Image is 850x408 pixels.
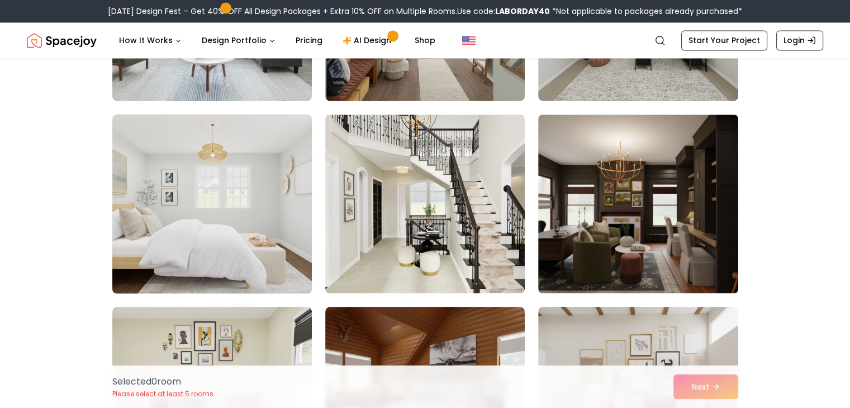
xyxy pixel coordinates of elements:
[27,22,823,58] nav: Global
[110,29,444,51] nav: Main
[457,6,550,17] span: Use code:
[495,6,550,17] b: LABORDAY40
[110,29,191,51] button: How It Works
[538,114,738,293] img: Room room-30
[406,29,444,51] a: Shop
[462,34,476,47] img: United States
[112,390,213,398] p: Please select at least 5 rooms
[550,6,742,17] span: *Not applicable to packages already purchased*
[193,29,284,51] button: Design Portfolio
[27,29,97,51] img: Spacejoy Logo
[287,29,331,51] a: Pricing
[334,29,403,51] a: AI Design
[107,110,317,298] img: Room room-28
[108,6,742,17] div: [DATE] Design Fest – Get 40% OFF All Design Packages + Extra 10% OFF on Multiple Rooms.
[681,30,767,50] a: Start Your Project
[27,29,97,51] a: Spacejoy
[112,375,213,388] p: Selected 0 room
[776,30,823,50] a: Login
[325,114,525,293] img: Room room-29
